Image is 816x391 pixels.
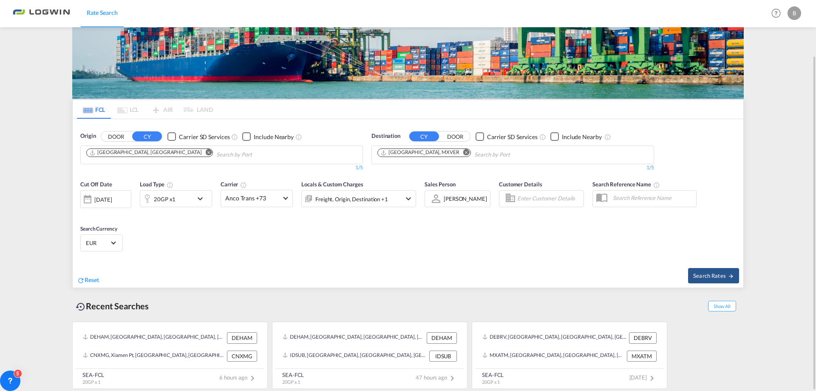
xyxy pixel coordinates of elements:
input: Chips input. [216,148,297,162]
div: 20GP x1icon-chevron-down [140,190,212,207]
div: Include Nearby [254,133,294,141]
span: Customer Details [499,181,542,188]
span: Reset [85,276,99,283]
div: Include Nearby [562,133,602,141]
input: Enter Customer Details [517,192,581,205]
span: EUR [86,239,110,247]
span: Search Rates [693,272,734,279]
md-icon: icon-chevron-down [403,194,414,204]
md-icon: icon-information-outline [167,182,173,188]
md-chips-wrap: Chips container. Use arrow keys to select chips. [376,146,558,162]
div: DEHAM, Hamburg, Germany, Western Europe, Europe [83,332,225,343]
span: 20GP x 1 [482,379,500,385]
div: DEHAM [227,332,257,343]
md-icon: Unchecked: Ignores neighbouring ports when fetching rates.Checked : Includes neighbouring ports w... [295,134,302,140]
md-select: Select Currency: € EUREuro [85,237,118,249]
div: OriginDOOR CY Checkbox No InkUnchecked: Search for CY (Container Yard) services for all selected ... [73,119,743,287]
recent-search-card: DEBRV, [GEOGRAPHIC_DATA], [GEOGRAPHIC_DATA], [GEOGRAPHIC_DATA], [GEOGRAPHIC_DATA] DEBRVMXATM, [GE... [472,322,667,389]
button: Search Ratesicon-arrow-right [688,268,739,283]
md-datepicker: Select [80,207,87,218]
div: MXATM, Altamira, Mexico, Mexico & Central America, Americas [482,351,625,362]
button: DOOR [101,132,131,142]
span: 20GP x 1 [282,379,300,385]
md-icon: icon-chevron-right [247,373,258,383]
div: 1/5 [371,164,654,171]
button: DOOR [440,132,470,142]
div: CNXMG [227,351,257,362]
span: Locals & Custom Charges [301,181,363,188]
div: MXATM [627,351,657,362]
span: Search Reference Name [592,181,660,188]
span: Anco Trans +73 [225,194,280,203]
span: 6 hours ago [219,374,258,381]
span: Show All [708,301,736,311]
md-checkbox: Checkbox No Ink [550,132,602,141]
md-icon: The selected Trucker/Carrierwill be displayed in the rate results If the rates are from another f... [240,182,247,188]
button: CY [409,131,439,141]
input: Chips input. [474,148,555,162]
md-chips-wrap: Chips container. Use arrow keys to select chips. [85,146,300,162]
span: Sales Person [425,181,456,188]
md-icon: Unchecked: Ignores neighbouring ports when fetching rates.Checked : Includes neighbouring ports w... [604,134,611,140]
md-checkbox: Checkbox No Ink [167,132,229,141]
div: Recent Searches [72,297,152,316]
div: IDSUB, Surabaya, Indonesia, South East Asia, Asia Pacific [283,351,427,362]
recent-search-card: DEHAM, [GEOGRAPHIC_DATA], [GEOGRAPHIC_DATA], [GEOGRAPHIC_DATA], [GEOGRAPHIC_DATA] DEHAMIDSUB, [GE... [272,322,467,389]
button: Remove [200,149,212,157]
div: B [788,6,801,20]
div: Hamburg, DEHAM [89,149,201,156]
md-icon: icon-arrow-right [728,273,734,279]
div: DEBRV [629,332,657,343]
button: CY [132,131,162,141]
md-icon: Unchecked: Search for CY (Container Yard) services for all selected carriers.Checked : Search for... [539,134,546,140]
div: Carrier SD Services [179,133,229,141]
md-icon: Unchecked: Search for CY (Container Yard) services for all selected carriers.Checked : Search for... [231,134,238,140]
md-pagination-wrapper: Use the left and right arrow keys to navigate between tabs [77,100,213,119]
div: [PERSON_NAME] [444,195,487,202]
span: [DATE] [629,374,657,381]
div: SEA-FCL [82,371,104,379]
div: CNXMG, Xiamen Pt, China, Greater China & Far East Asia, Asia Pacific [83,351,225,362]
div: 20GP x1 [154,193,176,205]
div: icon-refreshReset [77,276,99,285]
md-icon: Your search will be saved by the below given name [653,182,660,188]
span: Destination [371,132,400,140]
div: Veracruz, MXVER [380,149,459,156]
md-icon: icon-chevron-right [647,373,657,383]
span: Rate Search [87,9,118,16]
div: IDSUB [429,351,457,362]
span: Search Currency [80,225,117,232]
div: Press delete to remove this chip. [89,149,203,156]
div: [DATE] [80,190,131,208]
span: Load Type [140,181,173,188]
div: Freight Origin Destination Factory Stuffingicon-chevron-down [301,190,416,207]
div: 1/5 [80,164,363,171]
input: Search Reference Name [609,191,696,204]
div: Help [769,6,788,21]
div: Press delete to remove this chip. [380,149,461,156]
span: Help [769,6,783,20]
img: bc73a0e0d8c111efacd525e4c8ad7d32.png [13,4,70,23]
span: 47 hours ago [416,374,457,381]
div: DEHAM [427,332,457,343]
md-tab-item: FCL [77,100,111,119]
div: [DATE] [94,196,112,203]
md-select: Sales Person: Benjamin Bonhard [443,192,488,205]
recent-search-card: DEHAM, [GEOGRAPHIC_DATA], [GEOGRAPHIC_DATA], [GEOGRAPHIC_DATA], [GEOGRAPHIC_DATA] DEHAMCNXMG, Xia... [72,322,268,389]
span: Carrier [221,181,247,188]
md-icon: icon-backup-restore [76,302,86,312]
md-checkbox: Checkbox No Ink [476,132,538,141]
span: 20GP x 1 [82,379,100,385]
button: Remove [458,149,470,157]
div: DEHAM, Hamburg, Germany, Western Europe, Europe [283,332,425,343]
md-icon: icon-refresh [77,277,85,284]
md-icon: icon-chevron-right [447,373,457,383]
span: Cut Off Date [80,181,112,188]
md-checkbox: Checkbox No Ink [242,132,294,141]
div: DEBRV, Bremerhaven, Germany, Western Europe, Europe [482,332,627,343]
div: SEA-FCL [482,371,504,379]
div: Carrier SD Services [487,133,538,141]
div: Freight Origin Destination Factory Stuffing [315,193,388,205]
span: Origin [80,132,96,140]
